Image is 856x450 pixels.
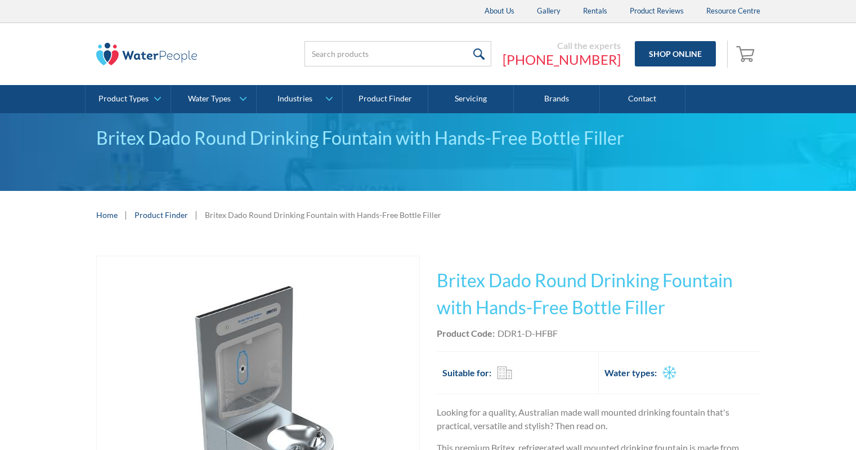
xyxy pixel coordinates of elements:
[123,208,129,221] div: |
[428,85,514,113] a: Servicing
[600,85,685,113] a: Contact
[343,85,428,113] a: Product Finder
[188,94,231,104] div: Water Types
[257,85,342,113] a: Industries
[635,41,716,66] a: Shop Online
[604,366,657,380] h2: Water types:
[503,51,621,68] a: [PHONE_NUMBER]
[733,41,760,68] a: Open empty cart
[277,94,312,104] div: Industries
[96,124,760,152] div: Britex Dado Round Drinking Fountain with Hands-Free Bottle Filler
[736,44,758,63] img: shopping cart
[98,94,149,104] div: Product Types
[304,41,491,66] input: Search products
[96,209,118,221] a: Home
[442,366,491,380] h2: Suitable for:
[437,267,760,321] h1: Britex Dado Round Drinking Fountain with Hands-Free Bottle Filler
[437,328,495,338] strong: Product Code:
[503,40,621,51] div: Call the experts
[205,209,441,221] div: Britex Dado Round Drinking Fountain with Hands-Free Bottle Filler
[437,406,760,433] p: Looking for a quality, Australian made wall mounted drinking fountain that's practical, versatile...
[135,209,188,221] a: Product Finder
[498,327,558,340] div: DDR1-D-HFBF
[96,43,198,65] img: The Water People
[194,208,199,221] div: |
[514,85,599,113] a: Brands
[171,85,256,113] a: Water Types
[86,85,171,113] a: Product Types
